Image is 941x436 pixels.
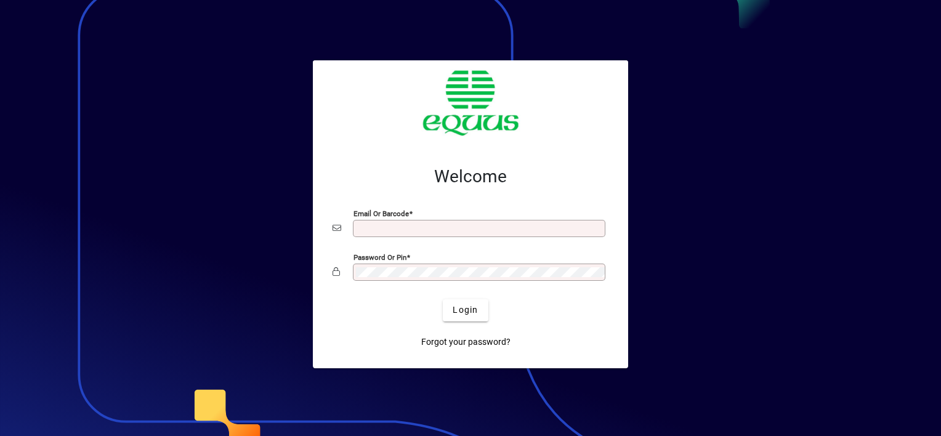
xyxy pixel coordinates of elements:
mat-label: Password or Pin [353,252,406,261]
span: Login [453,304,478,317]
a: Forgot your password? [416,331,515,353]
button: Login [443,299,488,321]
mat-label: Email or Barcode [353,209,409,217]
h2: Welcome [333,166,608,187]
span: Forgot your password? [421,336,511,349]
